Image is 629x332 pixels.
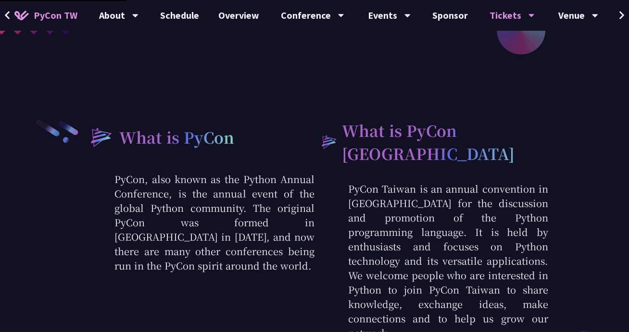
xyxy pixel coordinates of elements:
[5,3,87,27] a: PyCon TW
[119,125,234,148] h2: What is PyCon
[81,172,314,273] p: PyCon, also known as the Python Annual Conference, is the annual event of the global Python commu...
[34,8,77,23] span: PyCon TW
[81,119,119,155] img: heading-bullet
[14,11,29,20] img: Home icon of PyCon TW 2025
[342,119,548,165] h2: What is PyCon [GEOGRAPHIC_DATA]
[314,129,342,155] img: heading-bullet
